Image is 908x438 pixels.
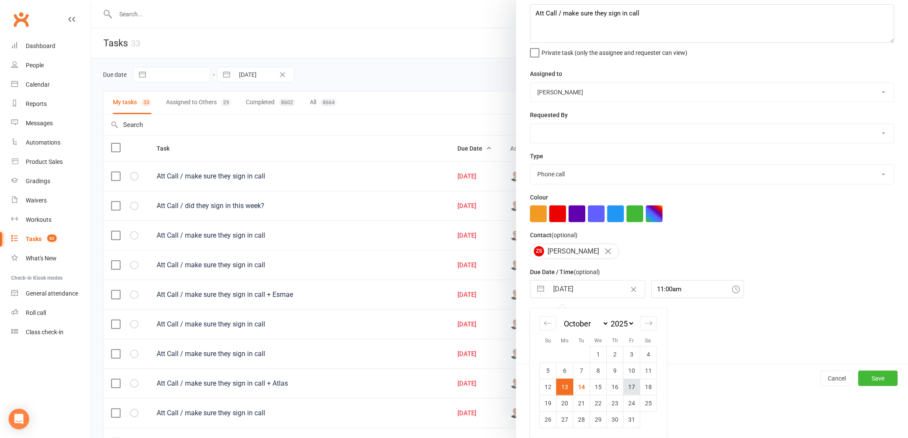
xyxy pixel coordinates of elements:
[26,62,44,69] div: People
[11,172,91,191] a: Gradings
[11,75,91,94] a: Calendar
[26,309,46,316] div: Roll call
[626,281,641,297] button: Clear Date
[11,56,91,75] a: People
[26,42,55,49] div: Dashboard
[26,81,50,88] div: Calendar
[590,411,607,428] td: Wednesday, October 29, 2025
[640,395,657,411] td: Saturday, October 25, 2025
[26,158,63,165] div: Product Sales
[26,197,47,204] div: Waivers
[573,362,590,379] td: Tuesday, October 7, 2025
[9,409,29,429] div: Open Intercom Messenger
[545,338,551,344] small: Su
[607,346,623,362] td: Thursday, October 2, 2025
[858,371,898,386] button: Save
[47,235,57,242] span: 62
[557,362,573,379] td: Monday, October 6, 2025
[11,284,91,303] a: General attendance kiosk mode
[607,362,623,379] td: Thursday, October 9, 2025
[11,36,91,56] a: Dashboard
[11,114,91,133] a: Messages
[623,346,640,362] td: Friday, October 3, 2025
[26,178,50,184] div: Gradings
[530,306,580,316] label: Email preferences
[530,4,894,43] textarea: Att Call / make sure they sign in call
[26,329,64,335] div: Class check-in
[623,362,640,379] td: Friday, October 10, 2025
[26,120,53,127] div: Messages
[11,230,91,249] a: Tasks 62
[11,323,91,342] a: Class kiosk mode
[26,139,61,146] div: Automations
[11,133,91,152] a: Automations
[590,395,607,411] td: Wednesday, October 22, 2025
[573,379,590,395] td: Tuesday, October 14, 2025
[11,94,91,114] a: Reports
[11,210,91,230] a: Workouts
[530,230,578,240] label: Contact
[573,411,590,428] td: Tuesday, October 28, 2025
[530,110,568,120] label: Requested By
[540,411,557,428] td: Sunday, October 26, 2025
[590,379,607,395] td: Wednesday, October 15, 2025
[573,395,590,411] td: Tuesday, October 21, 2025
[640,362,657,379] td: Saturday, October 11, 2025
[645,338,651,344] small: Sa
[640,316,657,330] div: Move forward to switch to the next month.
[26,216,51,223] div: Workouts
[26,290,78,297] div: General attendance
[530,308,666,438] div: Calendar
[578,338,584,344] small: Tu
[530,244,619,259] div: [PERSON_NAME]
[590,362,607,379] td: Wednesday, October 8, 2025
[557,379,573,395] td: Selected. Monday, October 13, 2025
[820,371,853,386] button: Cancel
[530,151,543,161] label: Type
[629,338,634,344] small: Fr
[640,379,657,395] td: Saturday, October 18, 2025
[540,379,557,395] td: Sunday, October 12, 2025
[574,269,600,275] small: (optional)
[530,69,562,79] label: Assigned to
[607,379,623,395] td: Thursday, October 16, 2025
[540,395,557,411] td: Sunday, October 19, 2025
[11,191,91,210] a: Waivers
[534,246,544,257] span: ZS
[557,395,573,411] td: Monday, October 20, 2025
[623,379,640,395] td: Friday, October 17, 2025
[539,316,556,330] div: Move backward to switch to the previous month.
[530,193,548,202] label: Colour
[10,9,32,30] a: Clubworx
[542,46,687,56] span: Private task (only the assignee and requester can view)
[612,338,618,344] small: Th
[623,395,640,411] td: Friday, October 24, 2025
[11,152,91,172] a: Product Sales
[623,411,640,428] td: Friday, October 31, 2025
[26,255,57,262] div: What's New
[640,346,657,362] td: Saturday, October 4, 2025
[26,100,47,107] div: Reports
[594,338,602,344] small: We
[11,249,91,268] a: What's New
[607,411,623,428] td: Thursday, October 30, 2025
[557,411,573,428] td: Monday, October 27, 2025
[26,236,42,242] div: Tasks
[551,232,578,239] small: (optional)
[607,395,623,411] td: Thursday, October 23, 2025
[11,303,91,323] a: Roll call
[530,267,600,277] label: Due Date / Time
[561,338,569,344] small: Mo
[590,346,607,362] td: Wednesday, October 1, 2025
[540,362,557,379] td: Sunday, October 5, 2025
